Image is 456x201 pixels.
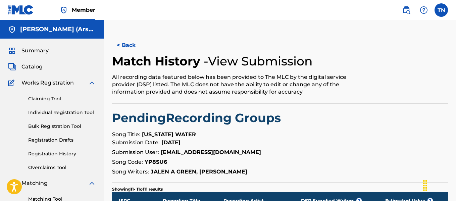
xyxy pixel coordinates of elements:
a: Bulk Registration Tool [28,123,96,130]
strong: JALEN A GREEN, [PERSON_NAME] [151,168,247,175]
div: Help [417,3,430,17]
span: Song Title: [112,131,140,138]
div: All recording data featured below has been provided to The MLC by the digital service provider (D... [112,73,371,96]
h2: Pending Recording Groups [112,110,448,125]
button: < Back [112,37,152,54]
a: Registration History [28,150,96,157]
span: Song Code: [112,159,143,165]
img: Accounts [8,26,16,34]
a: Overclaims Tool [28,164,96,171]
iframe: Resource Center [437,117,456,171]
img: help [420,6,428,14]
img: expand [88,79,96,87]
img: Catalog [8,63,16,71]
a: Claiming Tool [28,95,96,102]
strong: [DATE] [161,139,181,146]
span: Member [72,6,95,14]
div: Drag [420,175,430,196]
img: MLC Logo [8,5,34,15]
h2: Match History [112,54,204,69]
a: Individual Registration Tool [28,109,96,116]
img: Matching [8,179,16,187]
p: Showing 11 - 11 of 11 results [112,186,163,192]
a: SummarySummary [8,47,49,55]
span: Summary [21,47,49,55]
img: expand [88,179,96,187]
h4: - View Submission [204,54,313,69]
img: Summary [8,47,16,55]
span: Catalog [21,63,43,71]
h5: Tyrese Norman (Arson) [20,26,96,33]
span: Works Registration [21,79,74,87]
img: Works Registration [8,79,17,87]
iframe: Chat Widget [422,169,456,201]
img: Top Rightsholder [60,6,68,14]
a: Registration Drafts [28,137,96,144]
img: search [402,6,410,14]
span: Submission Date: [112,139,160,146]
a: Public Search [400,3,413,17]
span: Matching [21,179,48,187]
strong: YP8SU6 [145,159,167,165]
div: User Menu [435,3,448,17]
span: Song Writers: [112,168,149,175]
strong: [EMAIL_ADDRESS][DOMAIN_NAME] [161,149,261,155]
span: Submission User: [112,149,159,155]
strong: [US_STATE] WATER [142,131,196,138]
a: CatalogCatalog [8,63,43,71]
